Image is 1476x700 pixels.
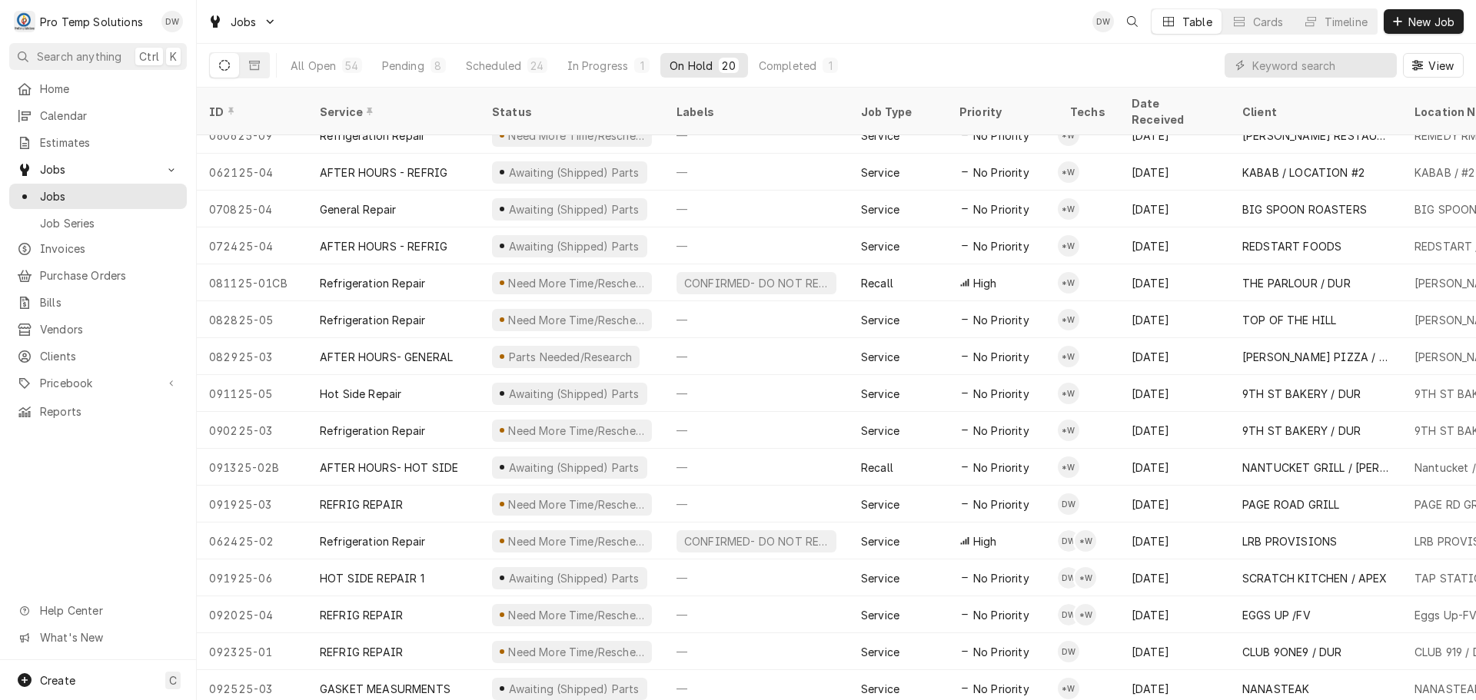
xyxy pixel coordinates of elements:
[40,14,143,30] div: Pro Temp Solutions
[861,201,899,217] div: Service
[1242,349,1390,365] div: [PERSON_NAME] PIZZA / APEX
[9,399,187,424] a: Reports
[1119,191,1230,227] div: [DATE]
[1405,14,1458,30] span: New Job
[1182,14,1212,30] div: Table
[1242,607,1311,623] div: EGGS UP /FV
[40,321,179,337] span: Vendors
[1119,117,1230,154] div: [DATE]
[1058,235,1079,257] div: *Kevin Williams's Avatar
[664,449,849,486] div: —
[507,423,646,439] div: Need More Time/Reschedule
[1119,596,1230,633] div: [DATE]
[382,58,424,74] div: Pending
[664,559,849,596] div: —
[1119,449,1230,486] div: [DATE]
[861,644,899,660] div: Service
[973,533,997,549] span: High
[507,570,640,586] div: Awaiting (Shipped) Parts
[1075,567,1096,589] div: *Kevin Williams's Avatar
[37,48,121,65] span: Search anything
[40,188,179,204] span: Jobs
[40,674,75,687] span: Create
[664,301,849,338] div: —
[170,48,177,65] span: K
[197,486,307,523] div: 091925-03
[1242,312,1336,328] div: TOP OF THE HILL
[507,275,646,291] div: Need More Time/Reschedule
[1075,530,1096,552] div: *Kevin Williams's Avatar
[507,164,640,181] div: Awaiting (Shipped) Parts
[861,423,899,439] div: Service
[14,11,35,32] div: P
[1242,128,1390,144] div: [PERSON_NAME] RESTAURANT'S
[320,533,425,549] div: Refrigeration Repair
[1058,198,1079,220] div: *Kevin Williams's Avatar
[664,154,849,191] div: —
[197,301,307,338] div: 082825-05
[197,559,307,596] div: 091925-06
[1242,423,1361,439] div: 9TH ST BAKERY / DUR
[1092,11,1114,32] div: Dana Williams's Avatar
[197,154,307,191] div: 062125-04
[320,570,424,586] div: HOT SIDE REPAIR 1
[197,338,307,375] div: 082925-03
[861,607,899,623] div: Service
[14,11,35,32] div: Pro Temp Solutions's Avatar
[1058,383,1079,404] div: *Kevin Williams's Avatar
[973,349,1029,365] span: No Priority
[683,275,830,291] div: CONFIRMED- DO NOT RESCHEDULE
[664,227,849,264] div: —
[40,161,156,177] span: Jobs
[1325,14,1368,30] div: Timeline
[1242,104,1387,120] div: Client
[1058,309,1079,330] div: *Kevin Williams's Avatar
[507,349,633,365] div: Parts Needed/Research
[40,241,179,257] span: Invoices
[1425,58,1457,74] span: View
[9,211,187,236] a: Job Series
[664,596,849,633] div: —
[1092,11,1114,32] div: DW
[861,104,935,120] div: Job Type
[40,629,178,645] span: What's New
[466,58,521,74] div: Scheduled
[664,633,849,670] div: —
[1119,412,1230,449] div: [DATE]
[826,58,835,74] div: 1
[197,633,307,670] div: 092325-01
[664,412,849,449] div: —
[1058,124,1079,146] div: *Kevin Williams's Avatar
[1058,604,1079,625] div: DW
[861,570,899,586] div: Service
[1253,14,1284,30] div: Cards
[9,343,187,369] a: Clients
[507,312,646,328] div: Need More Time/Reschedule
[1058,641,1079,662] div: Dakota Williams's Avatar
[507,238,640,254] div: Awaiting (Shipped) Parts
[1242,164,1365,181] div: KABAB / LOCATION #2
[1075,604,1096,625] div: *Kevin Williams's Avatar
[1058,530,1079,552] div: Dakota Williams's Avatar
[1058,567,1079,589] div: DW
[9,625,187,650] a: Go to What's New
[861,681,899,697] div: Service
[320,104,464,120] div: Service
[9,370,187,396] a: Go to Pricebook
[9,157,187,182] a: Go to Jobs
[9,76,187,101] a: Home
[197,523,307,559] div: 062425-02
[320,349,453,365] div: AFTER HOURS- GENERAL
[1242,386,1361,402] div: 9TH ST BAKERY / DUR
[507,533,646,549] div: Need More Time/Reschedule
[197,596,307,633] div: 092025-04
[973,570,1029,586] span: No Priority
[1058,493,1079,515] div: DW
[40,81,179,97] span: Home
[320,275,425,291] div: Refrigeration Repair
[973,275,997,291] span: High
[1242,570,1388,586] div: SCRATCH KITCHEN / APEX
[9,598,187,623] a: Go to Help Center
[507,681,640,697] div: Awaiting (Shipped) Parts
[959,104,1042,120] div: Priority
